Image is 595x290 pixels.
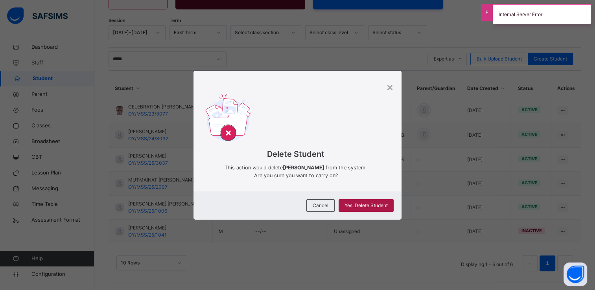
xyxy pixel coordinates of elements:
span: Cancel [313,202,328,209]
div: × [386,79,394,95]
div: Internal Server Error [493,4,591,24]
img: delet-svg.b138e77a2260f71d828f879c6b9dcb76.svg [205,94,251,144]
span: Yes, Delete Student [344,202,388,209]
span: Delete Student [205,148,387,160]
button: Open asap [564,262,587,286]
span: This action would delete from the system. Are you sure you want to carry on? [205,164,387,180]
strong: [PERSON_NAME] [283,165,326,171]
